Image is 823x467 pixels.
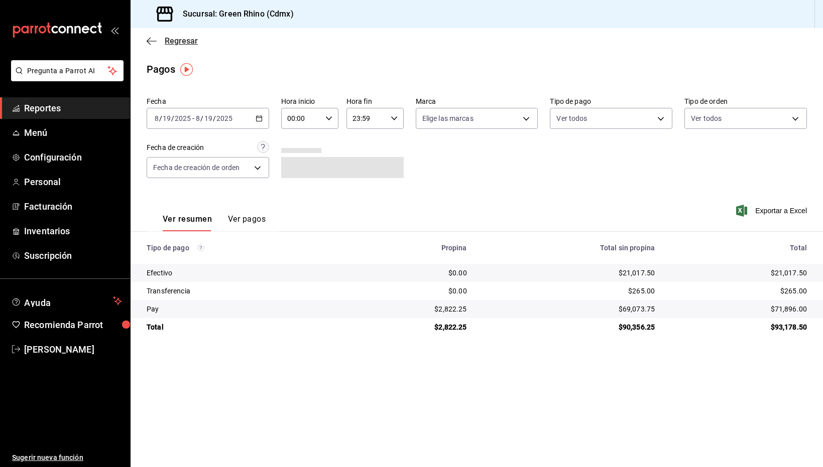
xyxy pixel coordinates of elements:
[154,114,159,122] input: --
[195,114,200,122] input: --
[147,62,175,77] div: Pagos
[671,304,807,314] div: $71,896.00
[24,318,122,332] span: Recomienda Parrot
[147,142,204,153] div: Fecha de creación
[355,304,467,314] div: $2,822.25
[175,8,294,20] h3: Sucursal: Green Rhino (Cdmx)
[24,126,122,139] span: Menú
[197,244,204,251] svg: Los pagos realizados con Pay y otras terminales son montos brutos.
[684,98,807,105] label: Tipo de orden
[416,98,538,105] label: Marca
[24,150,122,164] span: Configuración
[281,98,338,105] label: Hora inicio
[147,268,339,278] div: Efectivo
[355,268,467,278] div: $0.00
[671,322,807,332] div: $93,178.50
[556,113,587,123] span: Ver todos
[550,98,672,105] label: Tipo de pago
[147,286,339,296] div: Transferencia
[738,205,807,217] button: Exportar a Excel
[228,214,266,231] button: Ver pagos
[12,452,122,463] span: Sugerir nueva función
[24,175,122,189] span: Personal
[180,63,193,76] img: Tooltip marker
[24,343,122,356] span: [PERSON_NAME]
[24,200,122,213] span: Facturación
[483,286,655,296] div: $265.00
[192,114,194,122] span: -
[163,214,266,231] div: navigation tabs
[355,322,467,332] div: $2,822.25
[27,66,108,76] span: Pregunta a Parrot AI
[671,268,807,278] div: $21,017.50
[24,101,122,115] span: Reportes
[11,60,124,81] button: Pregunta a Parrot AI
[163,214,212,231] button: Ver resumen
[355,244,467,252] div: Propina
[691,113,722,123] span: Ver todos
[346,98,404,105] label: Hora fin
[216,114,233,122] input: ----
[147,244,339,252] div: Tipo de pago
[7,73,124,83] a: Pregunta a Parrot AI
[422,113,474,123] span: Elige las marcas
[162,114,171,122] input: --
[483,244,655,252] div: Total sin propina
[153,163,240,173] span: Fecha de creación de orden
[147,98,269,105] label: Fecha
[671,286,807,296] div: $265.00
[483,322,655,332] div: $90,356.25
[671,244,807,252] div: Total
[204,114,213,122] input: --
[110,26,119,34] button: open_drawer_menu
[24,295,109,307] span: Ayuda
[159,114,162,122] span: /
[483,304,655,314] div: $69,073.75
[483,268,655,278] div: $21,017.50
[165,36,198,46] span: Regresar
[213,114,216,122] span: /
[355,286,467,296] div: $0.00
[147,304,339,314] div: Pay
[147,322,339,332] div: Total
[147,36,198,46] button: Regresar
[174,114,191,122] input: ----
[200,114,203,122] span: /
[24,249,122,262] span: Suscripción
[171,114,174,122] span: /
[24,224,122,238] span: Inventarios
